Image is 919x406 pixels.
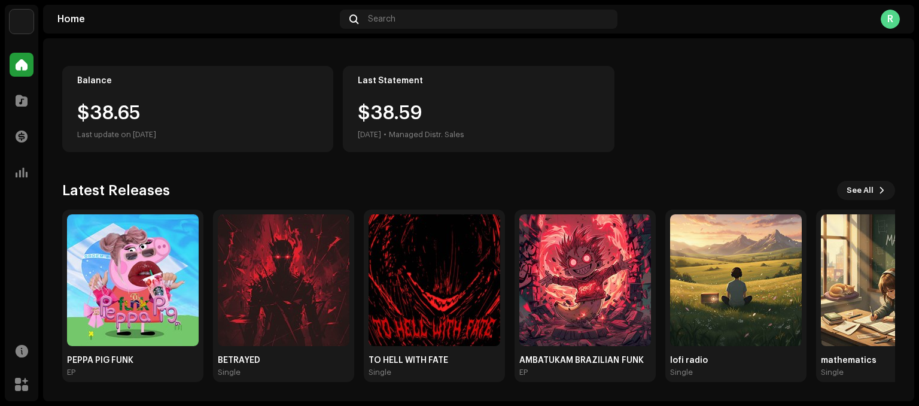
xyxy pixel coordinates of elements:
div: Home [57,14,335,24]
span: Search [368,14,395,24]
re-o-card-value: Balance [62,66,333,152]
img: 3ee93203-7867-48a7-af35-ce45cc1bbe87 [369,214,500,346]
div: Last update on [DATE] [77,128,318,142]
div: TO HELL WITH FATE [369,356,500,365]
img: 23eb0c71-83e4-405c-be09-8f75f0fd9944 [218,214,349,346]
div: Single [821,368,844,377]
div: lofi radio [670,356,802,365]
img: d46efd29-dd95-4c94-822a-4b0453878267 [67,214,199,346]
div: • [384,128,387,142]
div: EP [519,368,528,377]
div: Single [369,368,391,377]
h3: Latest Releases [62,181,170,200]
div: PEPPA PIG FUNK [67,356,199,365]
div: Last Statement [358,76,599,86]
div: Balance [77,76,318,86]
span: See All [847,178,874,202]
div: Single [218,368,241,377]
img: bc4c4277-71b2-49c5-abdf-ca4e9d31f9c1 [10,10,34,34]
div: R [881,10,900,29]
div: Single [670,368,693,377]
img: c3484c97-9e2d-44d0-ad23-dc880105dbcf [670,214,802,346]
re-o-card-value: Last Statement [343,66,614,152]
div: EP [67,368,75,377]
img: 33d09466-472e-4671-a25a-bfdeabdd3a1b [519,214,651,346]
button: See All [837,181,895,200]
div: AMBATUKAM BRAZILIAN FUNK [519,356,651,365]
div: Managed Distr. Sales [389,128,464,142]
div: [DATE] [358,128,381,142]
div: BETRAYED [218,356,349,365]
